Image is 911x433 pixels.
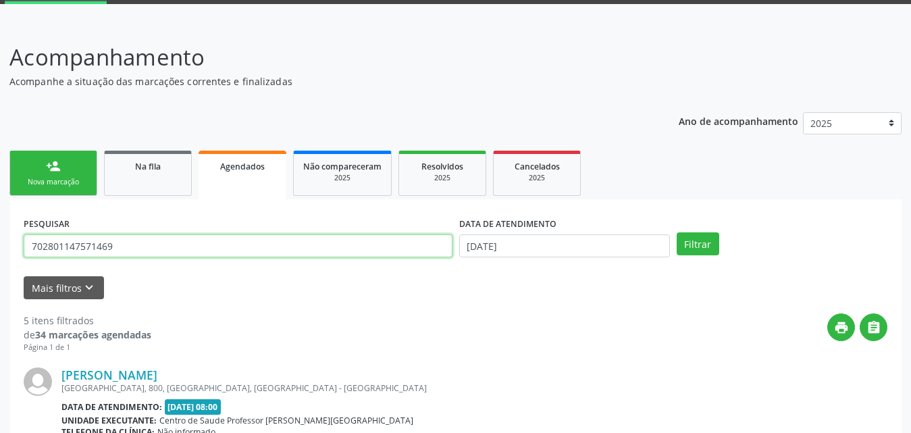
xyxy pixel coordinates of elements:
[24,313,151,328] div: 5 itens filtrados
[159,415,413,426] span: Centro de Saude Professor [PERSON_NAME][GEOGRAPHIC_DATA]
[503,173,571,183] div: 2025
[20,177,87,187] div: Nova marcação
[421,161,463,172] span: Resolvidos
[515,161,560,172] span: Cancelados
[9,41,634,74] p: Acompanhamento
[827,313,855,341] button: print
[834,320,849,335] i: print
[61,382,685,394] div: [GEOGRAPHIC_DATA], 800, [GEOGRAPHIC_DATA], [GEOGRAPHIC_DATA] - [GEOGRAPHIC_DATA]
[459,213,556,234] label: DATA DE ATENDIMENTO
[165,399,222,415] span: [DATE] 08:00
[61,415,157,426] b: Unidade executante:
[46,159,61,174] div: person_add
[35,328,151,341] strong: 34 marcações agendadas
[459,234,670,257] input: Selecione um intervalo
[24,213,70,234] label: PESQUISAR
[24,367,52,396] img: img
[82,280,97,295] i: keyboard_arrow_down
[679,112,798,129] p: Ano de acompanhamento
[409,173,476,183] div: 2025
[61,401,162,413] b: Data de atendimento:
[135,161,161,172] span: Na fila
[24,234,452,257] input: Nome, CNS
[303,173,382,183] div: 2025
[303,161,382,172] span: Não compareceram
[61,367,157,382] a: [PERSON_NAME]
[866,320,881,335] i: 
[9,74,634,88] p: Acompanhe a situação das marcações correntes e finalizadas
[24,342,151,353] div: Página 1 de 1
[860,313,887,341] button: 
[24,276,104,300] button: Mais filtroskeyboard_arrow_down
[677,232,719,255] button: Filtrar
[24,328,151,342] div: de
[220,161,265,172] span: Agendados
